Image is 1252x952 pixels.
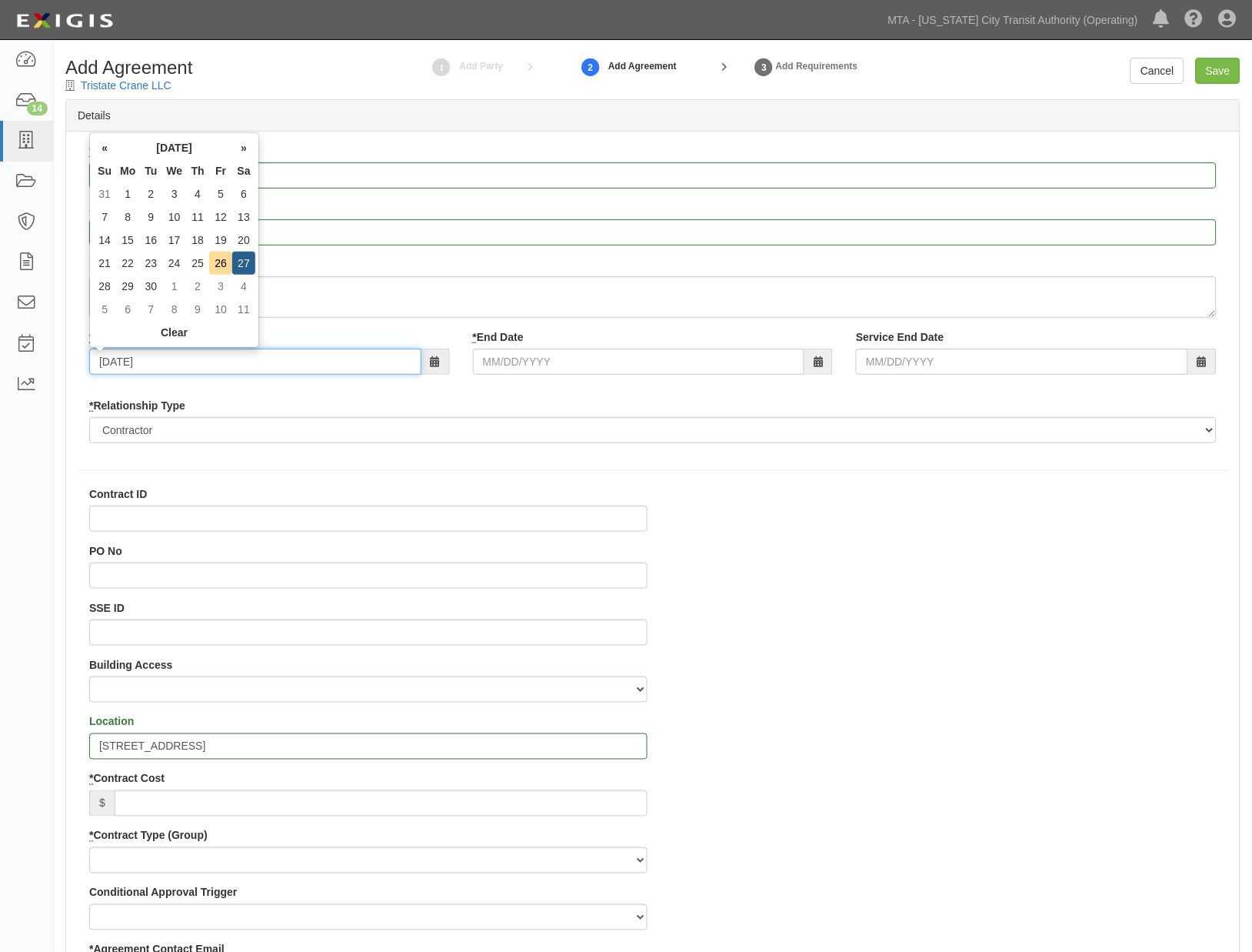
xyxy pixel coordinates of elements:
[89,543,122,559] label: PO No
[1130,58,1184,84] a: Cancel
[116,182,139,205] td: 1
[116,252,139,275] td: 22
[186,252,209,275] td: 25
[232,205,255,229] td: 13
[186,159,209,182] th: Th
[473,331,477,343] abbr: required
[89,398,185,413] label: Relationship Type
[579,50,602,83] a: Add Agreement
[473,349,805,375] input: MM/DD/YYYY
[209,298,232,321] td: 10
[186,205,209,229] td: 11
[93,205,116,229] td: 7
[139,252,162,275] td: 23
[89,773,93,785] abbr: required
[753,50,776,83] a: 3
[579,58,602,77] strong: 2
[89,790,115,817] span: $
[116,205,139,229] td: 8
[162,229,186,252] td: 17
[856,349,1188,375] input: MM/DD/YYYY
[89,771,165,787] label: Contract Cost
[209,229,232,252] td: 19
[209,275,232,298] td: 3
[89,657,172,673] label: Building Access
[66,100,1240,132] div: Details
[162,182,186,205] td: 3
[232,159,255,182] th: Sa
[65,58,331,78] h1: Add Agreement
[89,714,134,730] label: Location
[209,252,232,275] td: 26
[116,136,232,159] th: [DATE]
[608,60,677,73] strong: Add Agreement
[431,58,454,77] strong: 1
[93,275,116,298] td: 28
[232,136,255,159] th: »
[753,58,776,77] strong: 3
[162,298,186,321] td: 8
[232,298,255,321] td: 11
[186,229,209,252] td: 18
[1185,11,1204,29] i: Help Center - Complianz
[116,159,139,182] th: Mo
[162,205,186,229] td: 10
[881,5,1146,35] a: MTA - [US_STATE] City Transit Authority (Operating)
[1196,58,1240,84] a: Save
[139,298,162,321] td: 7
[209,182,232,205] td: 5
[162,252,186,275] td: 24
[89,828,208,843] label: Contract Type (Group)
[93,136,116,159] th: «
[116,298,139,321] td: 6
[89,486,147,502] label: Contract ID
[232,229,255,252] td: 20
[460,61,504,72] strong: Add Party
[139,205,162,229] td: 9
[89,349,421,375] input: MM/DD/YYYY
[93,252,116,275] td: 21
[232,252,255,275] td: 27
[93,182,116,205] td: 31
[89,885,237,900] label: Conditional Approval Trigger
[27,102,48,115] div: 14
[162,159,186,182] th: We
[186,275,209,298] td: 2
[139,229,162,252] td: 16
[139,159,162,182] th: Tu
[89,399,93,412] abbr: required
[232,275,255,298] td: 4
[12,7,118,35] img: logo-5460c22ac91f19d4615b14bd174203de0afe785f0fc80cf4dbbc73dc1793850b.png
[139,182,162,205] td: 2
[93,321,255,344] th: Clear
[116,275,139,298] td: 29
[162,275,186,298] td: 1
[186,298,209,321] td: 9
[186,182,209,205] td: 4
[856,329,944,345] label: Service End Date
[93,298,116,321] td: 5
[232,182,255,205] td: 6
[116,229,139,252] td: 15
[89,830,93,842] abbr: required
[93,229,116,252] td: 14
[473,329,524,345] label: End Date
[139,275,162,298] td: 30
[81,79,171,92] a: Tristate Crane LLC
[776,61,858,72] strong: Add Requirements
[209,159,232,182] th: Fr
[89,600,125,616] label: SSE ID
[209,205,232,229] td: 12
[93,159,116,182] th: Su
